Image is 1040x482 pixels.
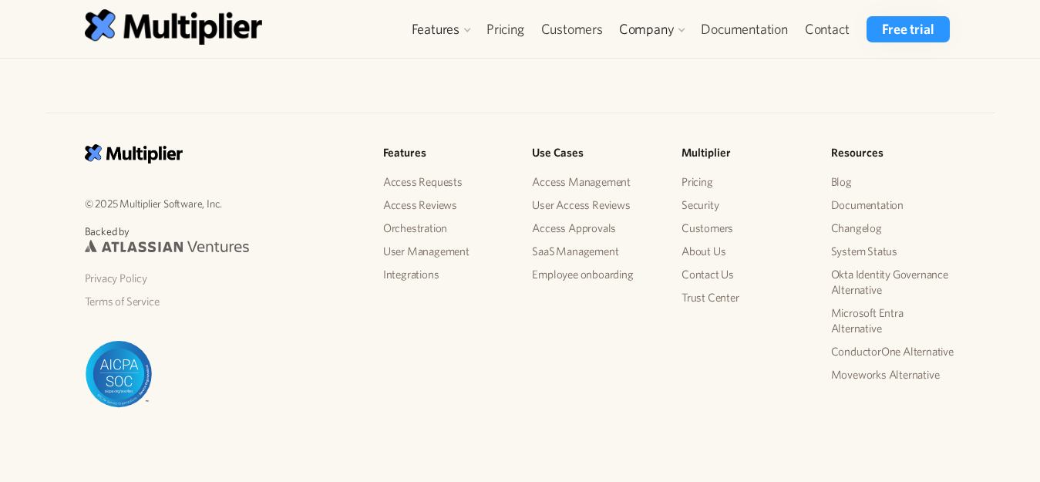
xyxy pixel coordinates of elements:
[796,16,858,42] a: Contact
[40,40,170,52] div: Domain: [DOMAIN_NAME]
[532,194,657,217] a: User Access Reviews
[85,267,358,290] a: Privacy Policy
[383,194,508,217] a: Access Reviews
[383,144,508,162] h5: Features
[85,224,358,240] p: Backed by
[59,91,138,101] div: Domain Overview
[831,240,956,263] a: System Status
[682,263,806,286] a: Contact Us
[383,263,508,286] a: Integrations
[831,144,956,162] h5: Resources
[831,170,956,194] a: Blog
[619,20,675,39] div: Company
[383,217,508,240] a: Orchestration
[532,240,657,263] a: SaaS Management
[532,144,657,162] h5: Use Cases
[682,194,806,217] a: Security
[682,217,806,240] a: Customers
[831,363,956,386] a: Moveworks Alternative
[682,144,806,162] h5: Multiplier
[867,16,949,42] a: Free trial
[25,25,37,37] img: logo_orange.svg
[25,40,37,52] img: website_grey.svg
[692,16,796,42] a: Documentation
[85,290,358,313] a: Terms of Service
[383,240,508,263] a: User Management
[682,286,806,309] a: Trust Center
[153,89,166,102] img: tab_keywords_by_traffic_grey.svg
[831,302,956,340] a: Microsoft Entra Alternative
[383,170,508,194] a: Access Requests
[43,25,76,37] div: v 4.0.24
[532,263,657,286] a: Employee onboarding
[412,20,459,39] div: Features
[404,16,478,42] div: Features
[85,194,358,212] p: © 2025 Multiplier Software, Inc.
[533,16,611,42] a: Customers
[831,263,956,302] a: Okta Identity Governance Alternative
[611,16,693,42] div: Company
[532,217,657,240] a: Access Approvals
[42,89,54,102] img: tab_domain_overview_orange.svg
[532,170,657,194] a: Access Management
[831,217,956,240] a: Changelog
[831,340,956,363] a: ConductorOne Alternative
[682,170,806,194] a: Pricing
[682,240,806,263] a: About Us
[831,194,956,217] a: Documentation
[170,91,260,101] div: Keywords by Traffic
[478,16,533,42] a: Pricing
